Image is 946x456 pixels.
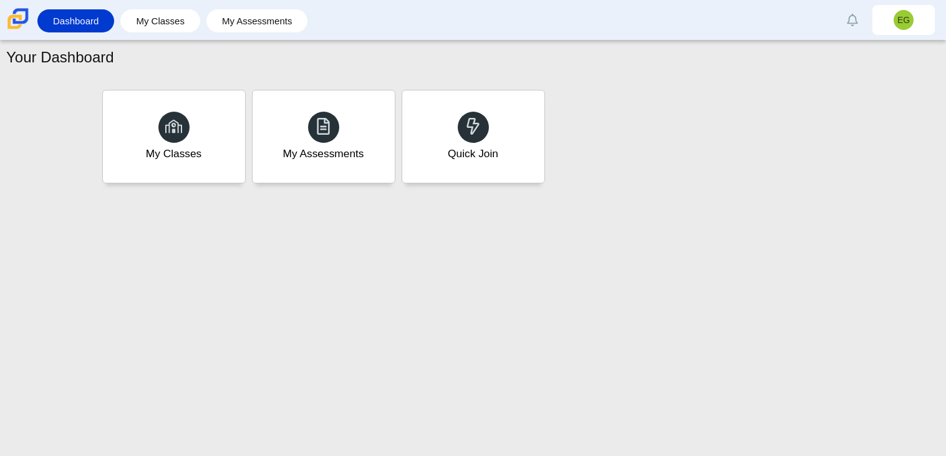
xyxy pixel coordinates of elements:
div: My Classes [146,146,202,162]
span: EG [897,16,910,24]
div: My Assessments [283,146,364,162]
a: My Assessments [252,90,395,183]
a: My Classes [102,90,246,183]
h1: Your Dashboard [6,47,114,68]
a: My Assessments [213,9,302,32]
div: Quick Join [448,146,498,162]
img: Carmen School of Science & Technology [5,6,31,32]
a: EG [872,5,935,35]
a: Dashboard [44,9,108,32]
a: Carmen School of Science & Technology [5,23,31,34]
a: My Classes [127,9,194,32]
a: Alerts [839,6,866,34]
a: Quick Join [402,90,545,183]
